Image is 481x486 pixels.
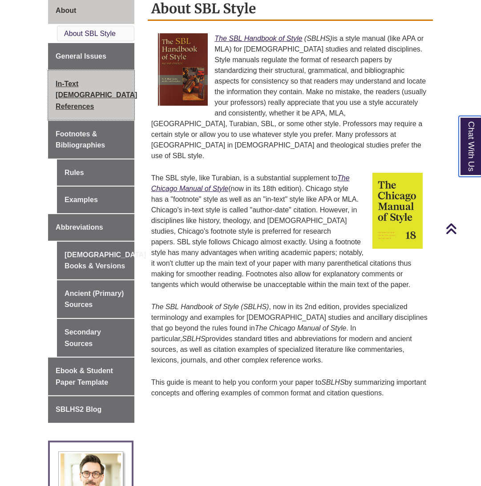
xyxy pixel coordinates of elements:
p: This guide is meant to help you conform your paper to by summarizing important concepts and offer... [151,374,429,402]
span: About [56,7,76,14]
a: Ebook & Student Paper Template [48,358,134,395]
a: SBLHS2 Blog [48,396,134,423]
p: is a style manual (like APA or MLA) for [DEMOGRAPHIC_DATA] studies and related disciplines. Style... [151,30,429,165]
p: The SBL style, like Turabian, is a substantial supplement to (now in its 18th edition). Chicago s... [151,169,429,294]
em: The Chicago Manual of Style [255,324,346,332]
a: Back to Top [445,223,479,235]
a: The SBL Handbook of Style [214,35,302,42]
a: General Issues [48,43,134,70]
a: About SBL Style [64,30,116,37]
span: Abbreviations [56,223,103,231]
em: SBLHS [182,335,205,343]
a: Rules [57,159,134,186]
em: The SBL Handbook of Style (SBLHS) [151,303,269,311]
a: Footnotes & Bibliographies [48,121,134,159]
span: In-Text [DEMOGRAPHIC_DATA] References [56,80,137,110]
span: Ebook & Student Paper Template [56,367,113,386]
a: Ancient (Primary) Sources [57,280,134,318]
a: Abbreviations [48,214,134,241]
span: SBLHS2 Blog [56,406,101,413]
em: SBLHS [321,378,344,386]
span: General Issues [56,52,106,60]
a: In-Text [DEMOGRAPHIC_DATA] References [48,71,134,120]
a: The Chicago Manual of Style [151,174,350,192]
a: Examples [57,187,134,213]
a: Secondary Sources [57,319,134,357]
span: Footnotes & Bibliographies [56,130,105,149]
a: [DEMOGRAPHIC_DATA] Books & Versions [57,242,134,279]
p: , now in its 2nd edition, provides specialized terminology and examples for [DEMOGRAPHIC_DATA] st... [151,298,429,369]
em: (SBLHS) [304,35,332,42]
